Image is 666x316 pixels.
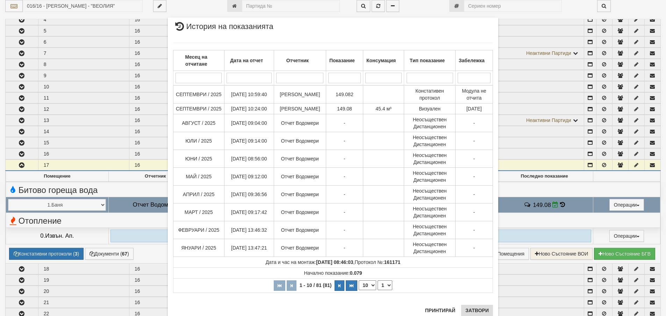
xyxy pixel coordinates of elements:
th: Месец на отчитане: No sort applied, activate to apply an ascending sort [173,50,224,71]
span: Начално показание: [304,270,362,276]
td: ЮЛИ / 2025 [173,132,224,150]
td: Отчет Водомери [274,150,326,168]
span: - [344,227,345,233]
span: 45.4 м³ [375,106,391,112]
span: 149.082 [336,92,353,97]
td: [DATE] 13:47:21 [224,239,274,257]
span: [DATE] [466,106,482,112]
b: Месец на отчитане [185,54,208,67]
td: АПРИЛ / 2025 [173,186,224,203]
td: Отчет Водомери [274,114,326,132]
td: СЕПТЕМВРИ / 2025 [173,85,224,103]
button: Принтирай [421,305,459,316]
td: ЮНИ / 2025 [173,150,224,168]
td: [DATE] 09:14:00 [224,132,274,150]
td: АВГУСТ / 2025 [173,114,224,132]
td: Отчет Водомери [274,221,326,239]
b: Тип показание [410,58,445,63]
td: СЕПТЕМВРИ / 2025 [173,103,224,114]
span: Модула не отчита [462,88,486,101]
td: [DATE] 10:59:40 [224,85,274,103]
td: [DATE] 09:36:56 [224,186,274,203]
span: - [344,245,345,251]
span: 149.08 [337,106,352,112]
span: - [473,138,475,144]
td: , [173,257,493,268]
select: Страница номер [378,280,392,290]
td: МАЙ / 2025 [173,168,224,186]
span: История на показанията [173,23,273,36]
td: Неосъществен Дистанционен [404,186,456,203]
td: Неосъществен Дистанционен [404,239,456,257]
th: Показание: No sort applied, activate to apply an ascending sort [326,50,363,71]
span: Протокол №: [355,259,400,265]
td: [DATE] 13:46:32 [224,221,274,239]
td: Неосъществен Дистанционен [404,114,456,132]
th: Консумация: No sort applied, activate to apply an ascending sort [363,50,404,71]
th: Отчетник: No sort applied, activate to apply an ascending sort [274,50,326,71]
td: Неосъществен Дистанционен [404,168,456,186]
button: Предишна страница [287,280,296,291]
button: Последна страница [346,280,357,291]
select: Брой редове на страница [359,280,376,290]
b: Консумация [366,58,396,63]
td: Констативен протокол [404,85,456,103]
span: Дата и час на монтаж: [266,259,353,265]
b: Забележка [459,58,485,63]
span: - [473,209,475,215]
span: 1 - 10 / 81 (81) [298,282,334,288]
td: Неосъществен Дистанционен [404,150,456,168]
td: Неосъществен Дистанционен [404,221,456,239]
span: - [344,174,345,179]
td: [DATE] 09:17:42 [224,203,274,221]
td: [PERSON_NAME] [274,85,326,103]
b: Показание [329,58,355,63]
td: Неосъществен Дистанционен [404,203,456,221]
span: - [473,174,475,179]
td: Отчет Водомери [274,186,326,203]
button: Следваща страница [335,280,344,291]
td: ЯНУАРИ / 2025 [173,239,224,257]
span: - [473,245,475,251]
td: Неосъществен Дистанционен [404,132,456,150]
span: - [344,209,345,215]
span: - [473,227,475,233]
th: Дата на отчет: No sort applied, activate to apply an ascending sort [224,50,274,71]
td: Отчет Водомери [274,203,326,221]
b: Отчетник [286,58,309,63]
b: Дата на отчет [230,58,263,63]
span: - [344,156,345,161]
span: - [344,138,345,144]
th: Тип показание: No sort applied, activate to apply an ascending sort [404,50,456,71]
th: Забележка: No sort applied, activate to apply an ascending sort [455,50,493,71]
button: Първа страница [274,280,285,291]
strong: [DATE] 08:46:03 [316,259,353,265]
strong: 161171 [384,259,401,265]
span: - [344,192,345,197]
td: [PERSON_NAME] [274,103,326,114]
button: Затвори [461,305,493,316]
td: ФЕВРУАРИ / 2025 [173,221,224,239]
span: - [473,120,475,126]
td: [DATE] 09:12:00 [224,168,274,186]
td: [DATE] 10:24:00 [224,103,274,114]
strong: 0.079 [350,270,362,276]
td: Отчет Водомери [274,168,326,186]
td: Визуален [404,103,456,114]
span: - [473,156,475,161]
span: - [344,120,345,126]
td: Отчет Водомери [274,132,326,150]
td: МАРТ / 2025 [173,203,224,221]
td: [DATE] 09:04:00 [224,114,274,132]
td: Отчет Водомери [274,239,326,257]
span: - [473,192,475,197]
td: [DATE] 08:56:00 [224,150,274,168]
